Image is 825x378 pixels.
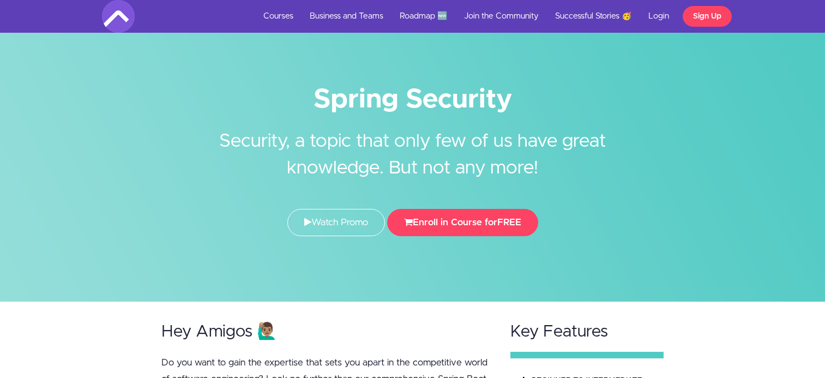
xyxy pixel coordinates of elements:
h1: Spring Security [102,87,724,112]
h2: Hey Amigos 🙋🏽‍♂️ [161,323,490,341]
h2: Key Features [510,323,664,341]
a: Watch Promo [287,209,385,236]
span: FREE [497,218,521,227]
button: Enroll in Course forFREE [387,209,538,236]
a: Sign Up [683,6,732,27]
h2: Security, a topic that only few of us have great knowledge. But not any more! [208,112,617,182]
